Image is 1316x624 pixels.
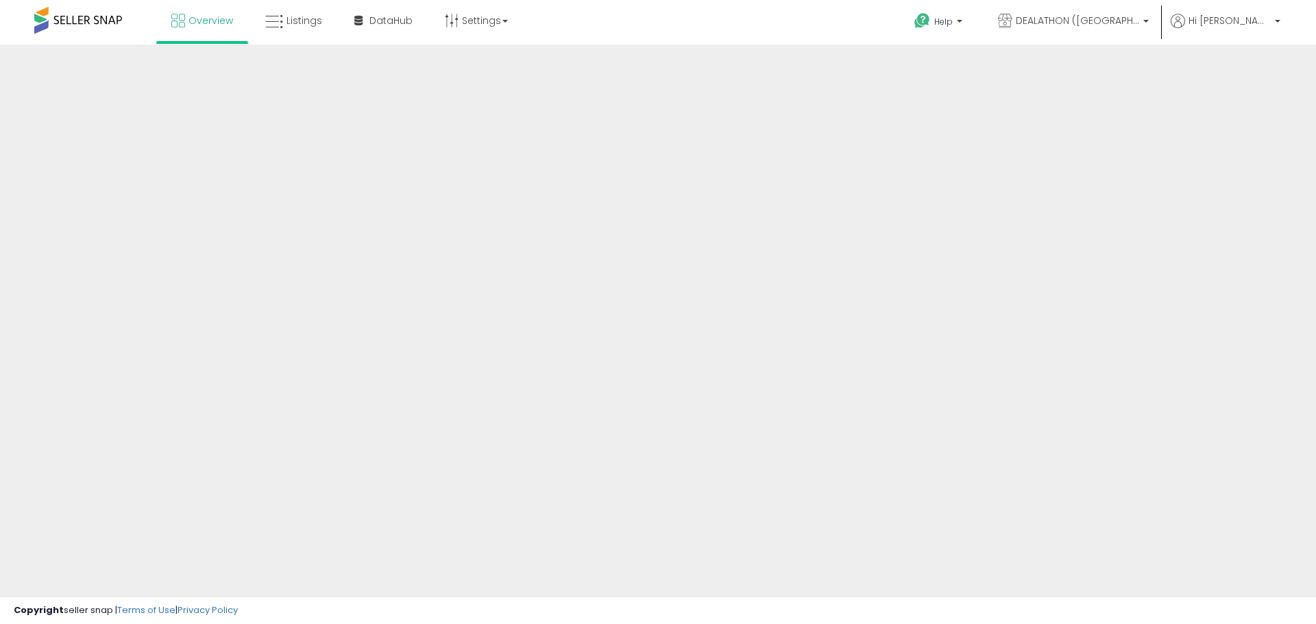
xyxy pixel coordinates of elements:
[903,2,976,45] a: Help
[1171,14,1280,45] a: Hi [PERSON_NAME]
[14,604,238,617] div: seller snap | |
[914,12,931,29] i: Get Help
[287,14,322,27] span: Listings
[178,603,238,616] a: Privacy Policy
[188,14,233,27] span: Overview
[934,16,953,27] span: Help
[1016,14,1139,27] span: DEALATHON ([GEOGRAPHIC_DATA])
[14,603,64,616] strong: Copyright
[369,14,413,27] span: DataHub
[1189,14,1271,27] span: Hi [PERSON_NAME]
[117,603,175,616] a: Terms of Use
